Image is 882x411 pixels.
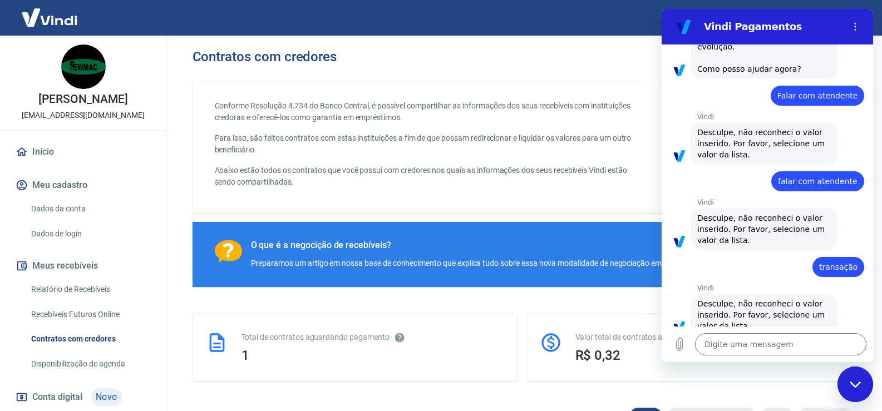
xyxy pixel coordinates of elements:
[242,348,504,363] div: 1
[27,197,153,220] a: Dados da conta
[91,388,122,406] span: Novo
[27,303,153,326] a: Recebíveis Futuros Online
[242,331,504,343] div: Total de contratos aguardando pagamento
[13,1,86,34] img: Vindi
[27,328,153,350] a: Contratos com credores
[575,348,621,363] span: R$ 0,32
[215,100,645,123] p: Conforme Resolução 4.734 do Banco Central, é possível compartilhar as informações dos seus recebí...
[13,173,153,197] button: Meu cadastro
[215,132,645,156] p: Para isso, são feitos contratos com estas instituições a fim de que possam redirecionar e liquida...
[251,240,711,251] div: O que é a negocição de recebíveis?
[215,165,645,188] p: Abaixo estão todos os contratos que você possui com credores nos quais as informações dos seus re...
[575,331,838,343] div: Valor total de contratos aguardando pagamento
[251,258,711,269] div: Preparamos um artigo em nossa base de conhecimento que explica tudo sobre essa nova modalidade de...
[662,9,873,362] iframe: Janela de mensagens
[215,240,242,263] img: Ícone com um ponto de interrogação.
[13,140,153,164] a: Início
[837,367,873,402] iframe: Botão para abrir a janela de mensagens, conversa em andamento
[193,49,337,65] h3: Contratos com credores
[13,384,153,410] a: Conta digitalNovo
[27,222,153,245] a: Dados de login
[27,353,153,375] a: Disponibilização de agenda
[32,389,82,405] span: Conta digital
[394,332,405,343] svg: Esses contratos não se referem à Vindi, mas sim a outras instituições.
[38,93,127,105] p: [PERSON_NAME]
[829,8,869,28] button: Sair
[61,44,106,89] img: 795ab944-94a4-4426-82f0-61b6174760cc.jpeg
[27,278,153,301] a: Relatório de Recebíveis
[13,254,153,278] button: Meus recebíveis
[22,110,145,121] p: [EMAIL_ADDRESS][DOMAIN_NAME]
